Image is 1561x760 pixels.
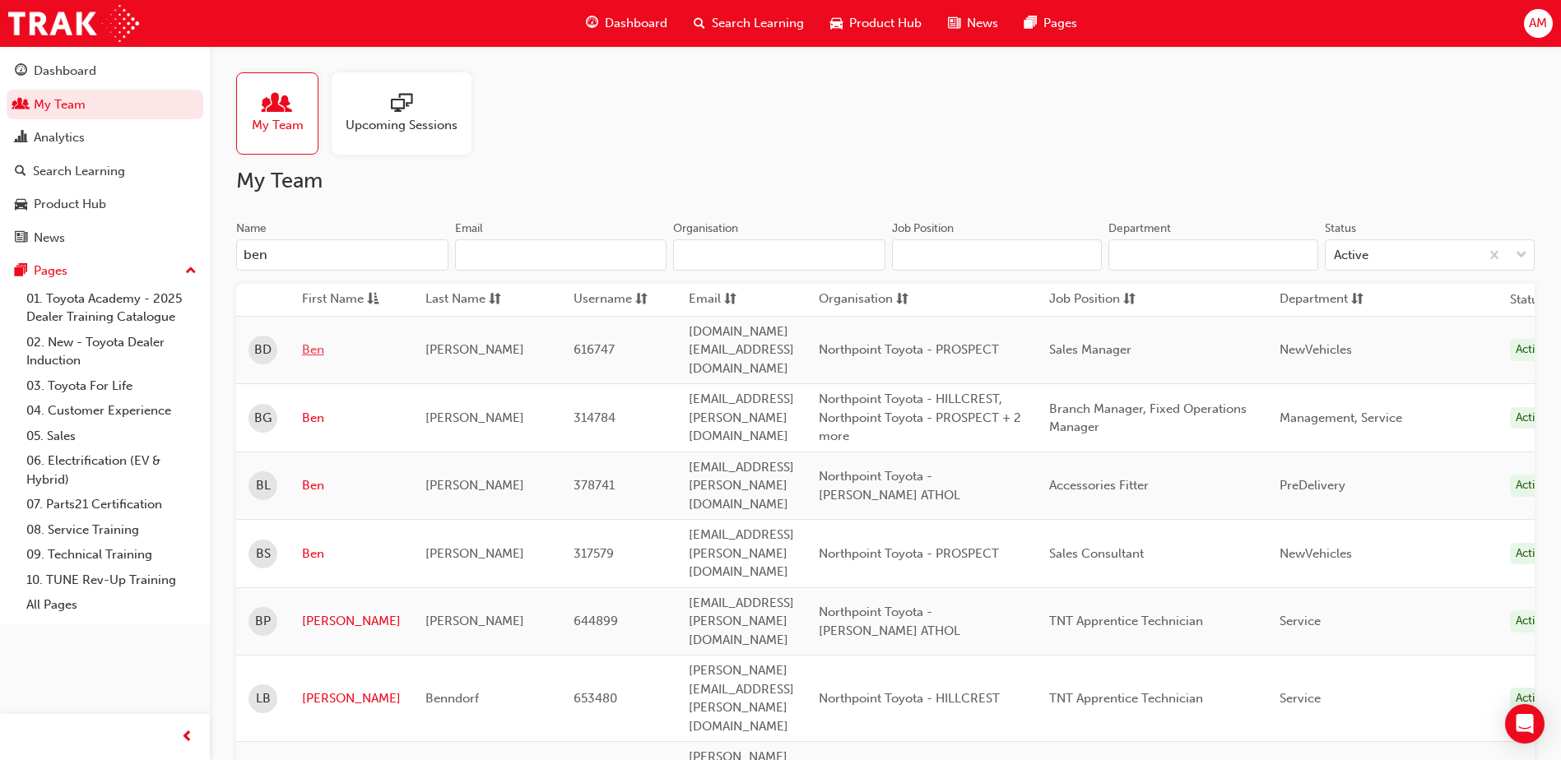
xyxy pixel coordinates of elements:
[20,373,203,399] a: 03. Toyota For Life
[346,116,458,135] span: Upcoming Sessions
[15,231,27,246] span: news-icon
[712,14,804,33] span: Search Learning
[689,527,794,579] span: [EMAIL_ADDRESS][PERSON_NAME][DOMAIN_NAME]
[1510,610,1553,633] div: Active
[1524,9,1553,38] button: AM
[1325,220,1356,237] div: Status
[1280,290,1370,310] button: Departmentsorting-icon
[15,165,26,179] span: search-icon
[689,290,779,310] button: Emailsorting-icon
[15,98,27,113] span: people-icon
[7,256,203,286] button: Pages
[20,492,203,517] a: 07. Parts21 Certification
[605,14,667,33] span: Dashboard
[20,592,203,618] a: All Pages
[574,614,618,628] span: 644899
[1049,691,1203,706] span: TNT Apprentice Technician
[1351,290,1364,310] span: sorting-icon
[7,189,203,220] a: Product Hub
[1334,246,1368,265] div: Active
[34,262,67,280] div: Pages
[1049,478,1149,493] span: Accessories Fitter
[1011,7,1090,40] a: pages-iconPages
[302,409,401,428] a: Ben
[7,56,203,86] a: Dashboard
[185,261,197,282] span: up-icon
[302,612,401,631] a: [PERSON_NAME]
[1123,290,1136,310] span: sorting-icon
[455,220,483,237] div: Email
[267,93,288,116] span: people-icon
[1280,410,1402,425] span: Management, Service
[1510,290,1545,309] th: Status
[1529,14,1547,33] span: AM
[673,239,885,271] input: Organisation
[302,545,401,563] a: Ben
[1049,290,1140,310] button: Job Positionsorting-icon
[1510,688,1553,710] div: Active
[574,290,664,310] button: Usernamesorting-icon
[1049,546,1144,561] span: Sales Consultant
[302,290,393,310] button: First Nameasc-icon
[830,13,843,34] span: car-icon
[256,545,271,563] span: BS
[635,290,648,310] span: sorting-icon
[7,223,203,253] a: News
[1108,239,1318,271] input: Department
[20,330,203,373] a: 02. New - Toyota Dealer Induction
[586,13,598,34] span: guage-icon
[1049,401,1247,435] span: Branch Manager, Fixed Operations Manager
[849,14,922,33] span: Product Hub
[574,546,614,561] span: 317579
[689,290,721,310] span: Email
[819,691,1000,706] span: Northpoint Toyota - HILLCREST
[425,478,524,493] span: [PERSON_NAME]
[689,392,794,443] span: [EMAIL_ADDRESS][PERSON_NAME][DOMAIN_NAME]
[34,229,65,248] div: News
[489,290,501,310] span: sorting-icon
[20,286,203,330] a: 01. Toyota Academy - 2025 Dealer Training Catalogue
[236,72,332,155] a: My Team
[896,290,908,310] span: sorting-icon
[1510,475,1553,497] div: Active
[819,469,960,503] span: Northpoint Toyota - [PERSON_NAME] ATHOL
[8,5,139,42] img: Trak
[252,116,304,135] span: My Team
[1049,290,1120,310] span: Job Position
[254,341,272,359] span: BD
[724,290,736,310] span: sorting-icon
[819,290,909,310] button: Organisationsorting-icon
[1510,543,1553,565] div: Active
[236,239,448,271] input: Name
[20,568,203,593] a: 10. TUNE Rev-Up Training
[236,220,267,237] div: Name
[574,478,615,493] span: 378741
[332,72,485,155] a: Upcoming Sessions
[819,392,1021,443] span: Northpoint Toyota - HILLCREST, Northpoint Toyota - PROSPECT + 2 more
[20,448,203,492] a: 06. Electrification (EV & Hybrid)
[574,342,615,357] span: 616747
[574,691,617,706] span: 653480
[302,290,364,310] span: First Name
[574,410,616,425] span: 314784
[425,691,479,706] span: Benndorf
[425,342,524,357] span: [PERSON_NAME]
[33,162,125,181] div: Search Learning
[967,14,998,33] span: News
[1280,546,1352,561] span: NewVehicles
[34,128,85,147] div: Analytics
[20,542,203,568] a: 09. Technical Training
[1280,290,1348,310] span: Department
[817,7,935,40] a: car-iconProduct Hub
[455,239,667,271] input: Email
[15,131,27,146] span: chart-icon
[1516,245,1527,266] span: down-icon
[20,424,203,449] a: 05. Sales
[302,341,401,359] a: Ben
[7,123,203,153] a: Analytics
[1510,407,1553,429] div: Active
[694,13,705,34] span: search-icon
[574,290,632,310] span: Username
